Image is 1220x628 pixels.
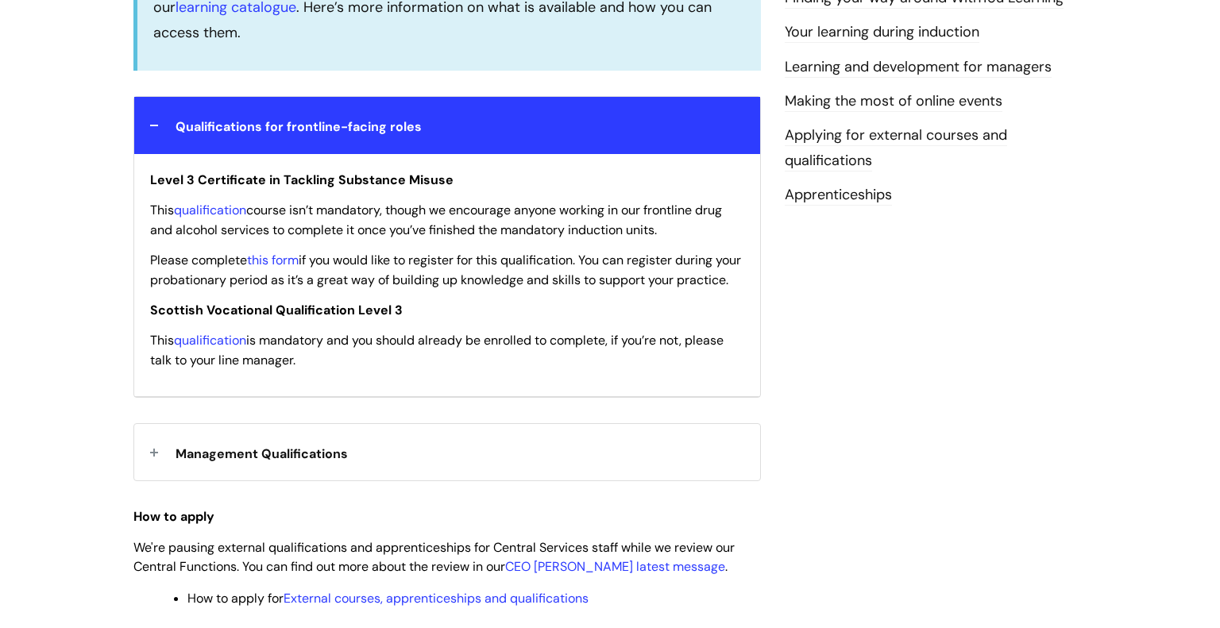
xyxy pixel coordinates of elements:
span: Scottish Vocational Qualification Level 3 [150,302,403,318]
a: Learning and development for managers [785,57,1052,78]
a: qualification [174,332,246,349]
span: This is mandatory and you should already be enrolled to complete, if you’re not, please talk to y... [150,332,724,368]
span: Management Qualifications [176,445,348,462]
a: Making the most of online events [785,91,1002,112]
a: this form [247,252,299,268]
a: Apprenticeships [785,185,892,206]
a: qualification [174,202,246,218]
a: CEO [PERSON_NAME] latest message [505,558,725,575]
span: This course isn’t mandatory, though we encourage anyone working in our frontline drug and alcohol... [150,202,722,238]
span: We're pausing external qualifications and apprenticeships for Central Services staff while we rev... [133,539,735,576]
a: Applying for external courses and qualifications [785,125,1007,171]
span: Qualifications for frontline-facing roles [176,118,422,135]
span: How to apply for [187,590,589,607]
strong: How to apply [133,508,214,525]
a: Your learning during induction [785,22,979,43]
span: Level 3 Certificate in Tackling Substance Misuse [150,171,454,188]
a: External courses, apprenticeships and qualifications [284,590,589,607]
span: Please complete if you would like to register for this qualification. You can register during you... [150,252,741,288]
